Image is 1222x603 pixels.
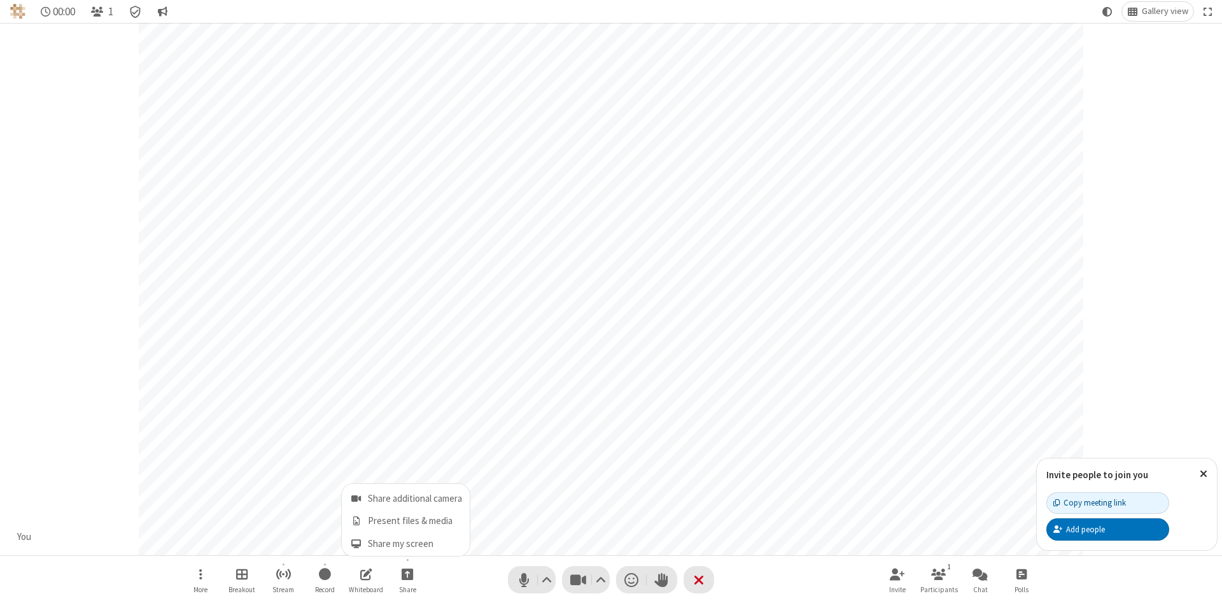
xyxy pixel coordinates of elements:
[10,4,25,19] img: QA Selenium DO NOT DELETE OR CHANGE
[920,562,958,598] button: Open participant list
[1190,458,1217,490] button: Close popover
[889,586,906,593] span: Invite
[920,586,958,593] span: Participants
[264,562,302,598] button: Start streaming
[593,566,610,593] button: Video setting
[13,530,36,544] div: You
[1046,469,1148,481] label: Invite people to join you
[399,586,416,593] span: Share
[1046,518,1169,540] button: Add people
[944,561,955,572] div: 1
[53,6,75,18] span: 00:00
[878,562,916,598] button: Invite participants (Alt+I)
[368,516,462,527] span: Present files & media
[1015,586,1029,593] span: Polls
[508,566,556,593] button: Mute (Alt+A)
[272,586,294,593] span: Stream
[562,566,610,593] button: Stop video (Alt+V)
[647,566,677,593] button: Raise hand
[342,509,470,531] button: Present files & media
[223,562,261,598] button: Manage Breakout Rooms
[123,2,148,21] div: Meeting details Encryption enabled
[152,2,172,21] button: Conversation
[1002,562,1041,598] button: Open poll
[1053,497,1126,509] div: Copy meeting link
[368,539,462,550] span: Share my screen
[616,566,647,593] button: Send a reaction
[108,6,113,18] span: 1
[538,566,556,593] button: Audio settings
[181,562,220,598] button: Open menu
[342,531,470,556] button: Share my screen
[85,2,118,21] button: Open participant list
[368,493,462,504] span: Share additional camera
[973,586,988,593] span: Chat
[961,562,999,598] button: Open chat
[305,562,344,598] button: Start recording
[228,586,255,593] span: Breakout
[388,562,426,598] button: Open menu
[1142,6,1188,17] span: Gallery view
[342,484,470,509] button: Share additional camera
[1046,492,1169,514] button: Copy meeting link
[1097,2,1118,21] button: Using system theme
[1122,2,1193,21] button: Change layout
[1198,2,1218,21] button: Fullscreen
[684,566,714,593] button: End or leave meeting
[315,586,335,593] span: Record
[347,562,385,598] button: Open shared whiteboard
[36,2,81,21] div: Timer
[193,586,207,593] span: More
[349,586,383,593] span: Whiteboard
